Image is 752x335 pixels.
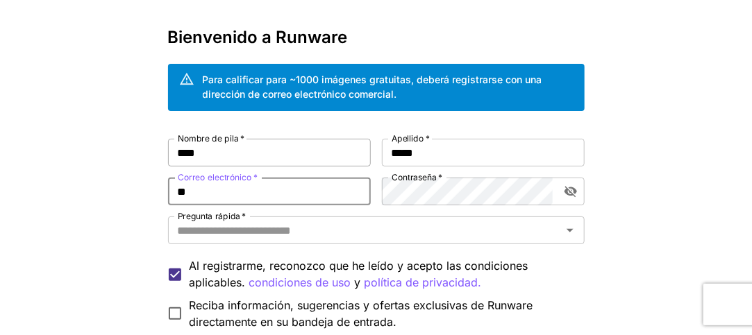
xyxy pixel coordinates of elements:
[365,275,482,289] font: política de privacidad.
[558,179,583,204] button: alternar visibilidad de contraseña
[178,211,240,221] font: Pregunta rápida
[365,274,482,291] button: Al registrarme, reconozco que he leído y acepto las condiciones aplicables. condiciones de uso y
[178,172,252,182] font: Correo electrónico
[249,274,351,291] button: Al registrarme, reconozco que he leído y acepto las condiciones aplicables. y política de privaci...
[190,259,528,289] font: Al registrarme, reconozco que he leído y acepto las condiciones aplicables.
[168,27,348,47] font: Bienvenido a Runware
[392,133,424,144] font: Apellido
[355,275,361,289] font: y
[190,298,533,329] font: Reciba información, sugerencias y ofertas exclusivas de Runware directamente en su bandeja de ent...
[560,221,580,240] button: Abierto
[392,172,437,182] font: Contraseña
[249,275,351,289] font: condiciones de uso
[203,74,542,100] font: Para calificar para ~1000 imágenes gratuitas, deberá registrarse con una dirección de correo elec...
[178,133,239,144] font: Nombre de pila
